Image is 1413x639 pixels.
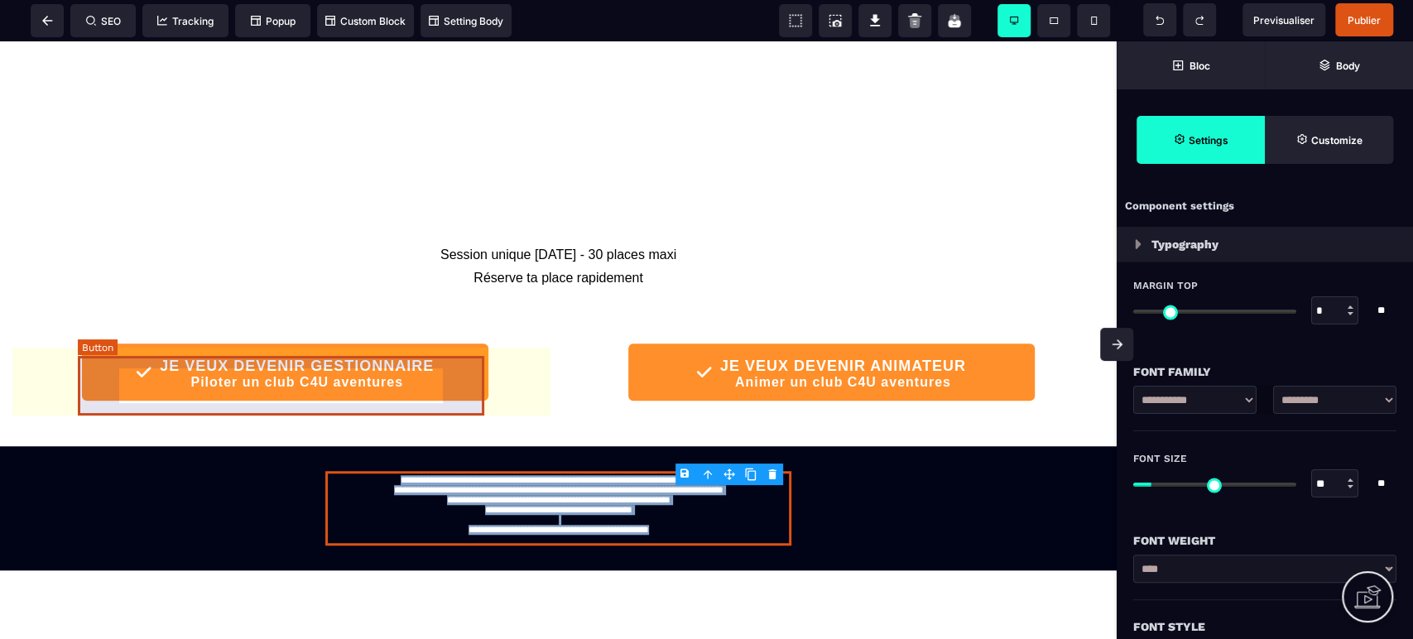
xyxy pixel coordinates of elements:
p: Typography [1151,234,1218,254]
span: Settings [1137,116,1265,164]
span: Popup [251,15,296,27]
span: Open Layer Manager [1265,41,1413,89]
span: Tracking [157,15,214,27]
span: Font Size [1133,452,1187,465]
div: Font Family [1133,362,1396,382]
span: Screenshot [819,4,852,37]
div: Font Weight [1133,531,1396,550]
div: Component settings [1117,190,1413,223]
strong: Bloc [1190,60,1210,72]
strong: Customize [1311,134,1363,147]
div: Font Style [1133,617,1396,637]
span: View components [779,4,812,37]
span: Margin Top [1133,279,1198,292]
strong: Body [1336,60,1360,72]
span: SEO [86,15,121,27]
span: Open Style Manager [1265,116,1393,164]
span: Previsualiser [1253,14,1314,26]
span: Preview [1242,3,1325,36]
button: JE VEUX DEVENIR GESTIONNAIREPiloter un club C4U aventures [82,302,488,359]
span: Setting Body [429,15,503,27]
span: Publier [1348,14,1381,26]
button: JE VEUX DEVENIR ANIMATEURAnimer un club C4U aventures [628,302,1035,359]
span: Custom Block [325,15,406,27]
strong: Settings [1189,134,1228,147]
span: Open Blocks [1117,41,1265,89]
img: loading [1135,239,1141,249]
